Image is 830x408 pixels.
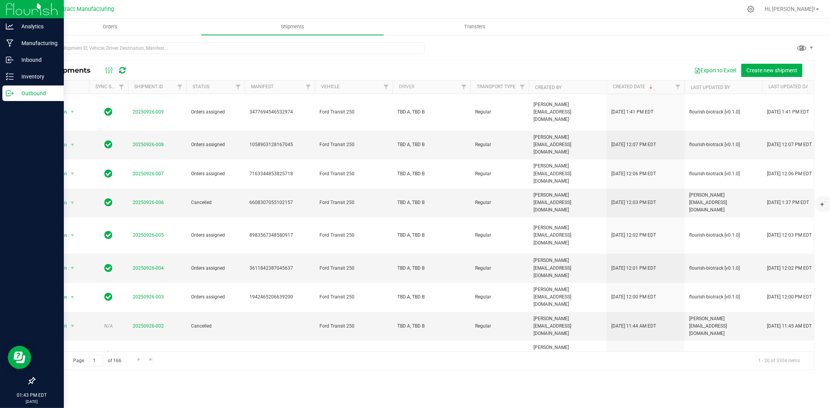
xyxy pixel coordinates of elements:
p: Outbound [14,89,60,98]
inline-svg: Inventory [6,73,14,80]
span: In Sync [105,168,113,179]
span: flourish-biotrack [v0.1.0] [689,265,740,272]
span: In Sync [105,106,113,117]
span: Create new shipment [746,67,797,73]
a: 20250926-004 [133,265,164,271]
span: Regular [475,323,524,330]
span: Regular [475,141,524,148]
a: Filter [516,80,529,94]
span: select [68,321,77,331]
span: TBD A, TBD B [397,232,466,239]
span: Regular [475,170,524,178]
span: In Sync [105,197,113,208]
span: [DATE] 1:41 PM EDT [611,108,653,116]
span: [PERSON_NAME][EMAIL_ADDRESS][DOMAIN_NAME] [689,192,758,214]
a: Created Date [613,84,654,89]
a: 20250926-003 [133,294,164,300]
span: 6608307055102157 [249,199,310,206]
span: Ford Transit 250 [319,199,388,206]
span: 7163344853825718 [249,170,310,178]
button: Export to Excel [689,64,741,77]
inline-svg: Inbound [6,56,14,64]
a: 20250926-006 [133,200,164,205]
span: Orders assigned [191,293,240,301]
a: 20250926-009 [133,109,164,115]
span: [DATE] 11:44 AM EDT [611,323,656,330]
span: In Sync [105,230,113,241]
span: [PERSON_NAME][EMAIL_ADDRESS][DOMAIN_NAME] [533,315,602,338]
span: [DATE] 12:06 PM EDT [767,170,812,178]
span: TBD A, TBD B [397,265,466,272]
span: select [68,263,77,274]
a: Last Updated By [691,85,730,90]
span: In Sync [105,291,113,302]
a: Go to the next page [133,355,144,365]
a: 20250926-007 [133,171,164,176]
span: [PERSON_NAME][EMAIL_ADDRESS][DOMAIN_NAME] [533,257,602,279]
span: flourish-biotrack [v0.1.0] [689,232,740,239]
p: Analytics [14,22,60,31]
span: Ford Transit 250 [319,141,388,148]
span: Ford Transit 250 [319,323,388,330]
span: 3477694546532974 [249,108,310,116]
span: Ford Transit 250 [319,293,388,301]
a: Manifest [251,84,274,89]
span: All Shipments [40,66,98,75]
a: Filter [458,80,470,94]
span: Ford Transit 250 [319,170,388,178]
span: [DATE] 12:02 PM EDT [611,232,656,239]
a: Shipment ID [134,84,163,89]
a: Filter [174,80,186,94]
span: Regular [475,265,524,272]
a: Filter [380,80,393,94]
span: [DATE] 12:03 PM EDT [611,199,656,206]
span: [PERSON_NAME][EMAIL_ADDRESS][DOMAIN_NAME] [533,224,602,247]
span: select [68,106,77,117]
span: [DATE] 12:07 PM EDT [611,141,656,148]
a: 20250926-002 [133,323,164,329]
p: 01:43 PM EDT [4,392,60,399]
span: N/A [104,323,113,329]
span: TBD A, TBD B [397,199,466,206]
p: Inbound [14,55,60,65]
span: In Sync [105,350,113,361]
span: Orders assigned [191,232,240,239]
span: Transfers [454,23,496,30]
a: Filter [672,80,684,94]
span: 1058903128167045 [249,141,310,148]
span: Regular [475,108,524,116]
span: [DATE] 1:41 PM EDT [767,108,809,116]
a: 20250926-008 [133,142,164,147]
a: 20250926-005 [133,232,164,238]
span: Page of 166 [67,355,128,367]
inline-svg: Manufacturing [6,39,14,47]
span: Orders assigned [191,265,240,272]
span: flourish-biotrack [v0.1.0] [689,141,740,148]
span: In Sync [105,139,113,150]
span: TBD A, TBD B [397,108,466,116]
span: Regular [475,199,524,206]
span: [DATE] 12:00 PM EDT [611,293,656,301]
span: [PERSON_NAME][EMAIL_ADDRESS][DOMAIN_NAME] [533,344,602,366]
span: flourish-biotrack [v0.1.0] [689,108,740,116]
span: Orders assigned [191,108,240,116]
span: 1942465206639200 [249,293,310,301]
span: [DATE] 12:00 PM EDT [767,293,812,301]
th: Driver [393,80,470,94]
span: select [68,168,77,179]
span: CT Contract Manufacturing [45,6,114,12]
span: [PERSON_NAME][EMAIL_ADDRESS][DOMAIN_NAME] [533,134,602,156]
span: [PERSON_NAME][EMAIL_ADDRESS][DOMAIN_NAME] [533,192,602,214]
span: flourish-biotrack [v0.1.0] [689,170,740,178]
span: [PERSON_NAME][EMAIL_ADDRESS][DOMAIN_NAME] [533,101,602,124]
inline-svg: Outbound [6,89,14,97]
span: [PERSON_NAME][EMAIL_ADDRESS][DOMAIN_NAME] [533,162,602,185]
span: select [68,197,77,208]
span: select [68,350,77,361]
span: 8983567348580917 [249,232,310,239]
span: [DATE] 12:06 PM EDT [611,170,656,178]
p: Inventory [14,72,60,81]
a: Transfers [384,19,566,35]
span: Regular [475,232,524,239]
span: Ford Transit 250 [319,108,388,116]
